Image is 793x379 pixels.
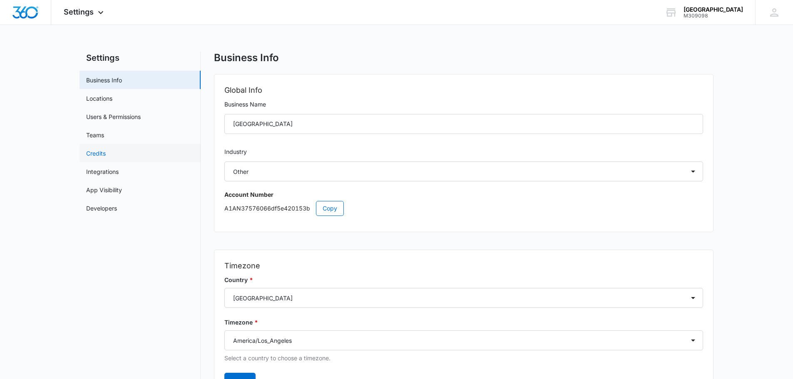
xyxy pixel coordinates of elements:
a: Credits [86,149,106,158]
h2: Global Info [224,84,703,96]
p: A1AN37576066df5e420153b [224,201,703,216]
span: Copy [323,204,337,213]
button: Copy [316,201,344,216]
a: Developers [86,204,117,213]
strong: Account Number [224,191,273,198]
a: App Visibility [86,186,122,194]
div: account name [684,6,743,13]
label: Industry [224,147,703,156]
span: Settings [64,7,94,16]
label: Business Name [224,100,703,109]
label: Timezone [224,318,703,327]
h2: Settings [80,52,201,64]
a: Teams [86,131,104,139]
p: Select a country to choose a timezone. [224,354,703,363]
a: Locations [86,94,112,103]
a: Business Info [86,76,122,84]
label: Country [224,275,703,285]
h2: Timezone [224,260,703,272]
h1: Business Info [214,52,279,64]
div: account id [684,13,743,19]
a: Integrations [86,167,119,176]
a: Users & Permissions [86,112,141,121]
